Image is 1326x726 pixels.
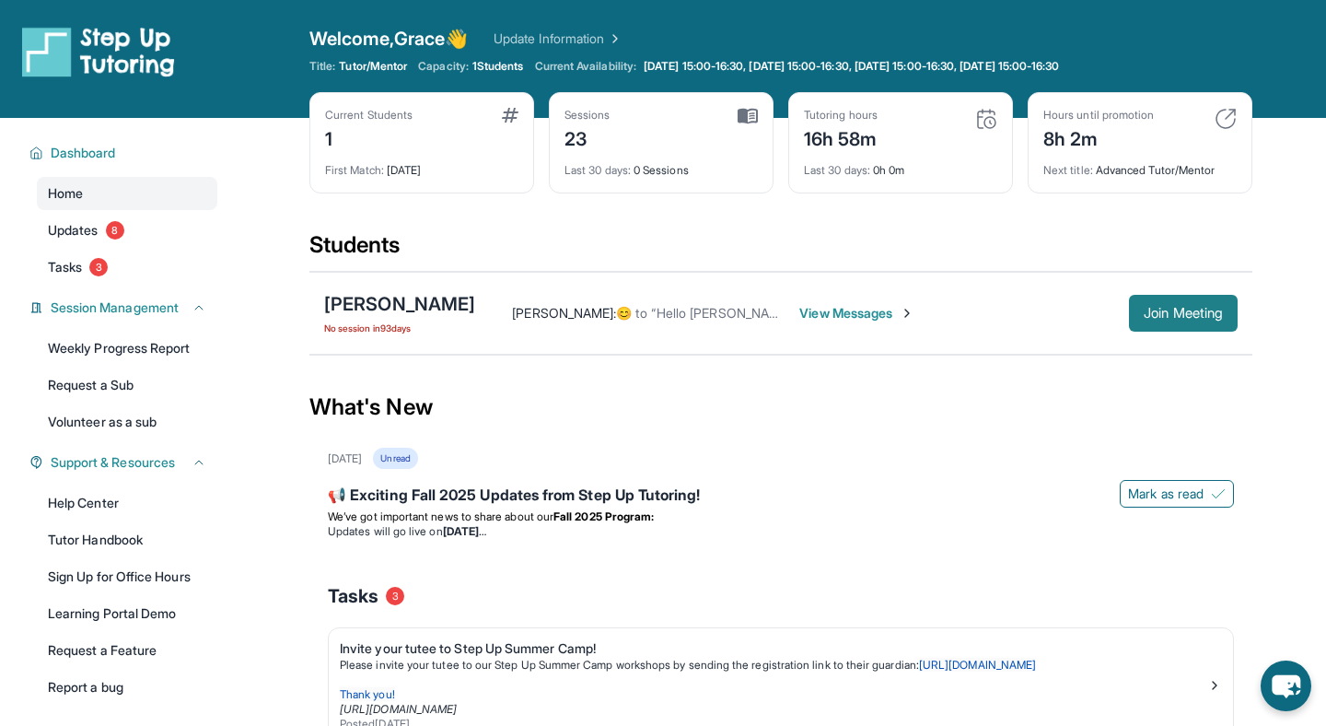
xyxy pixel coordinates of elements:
[325,108,413,123] div: Current Students
[48,184,83,203] span: Home
[1043,152,1237,178] div: Advanced Tutor/Mentor
[564,152,758,178] div: 0 Sessions
[324,321,475,335] span: No session in 93 days
[804,108,878,123] div: Tutoring hours
[328,484,1234,509] div: 📢 Exciting Fall 2025 Updates from Step Up Tutoring!
[37,214,217,247] a: Updates8
[1120,480,1234,508] button: Mark as read
[564,163,631,177] span: Last 30 days :
[43,299,206,317] button: Session Management
[309,26,468,52] span: Welcome, Grace 👋
[1215,108,1237,130] img: card
[340,687,395,701] span: Thank you!
[37,405,217,439] a: Volunteer as a sub
[48,258,82,276] span: Tasks
[37,597,217,630] a: Learning Portal Demo
[51,144,116,162] span: Dashboard
[640,59,1063,74] a: [DATE] 15:00-16:30, [DATE] 15:00-16:30, [DATE] 15:00-16:30, [DATE] 15:00-16:30
[328,583,378,609] span: Tasks
[1261,661,1311,711] button: chat-button
[644,59,1059,74] span: [DATE] 15:00-16:30, [DATE] 15:00-16:30, [DATE] 15:00-16:30, [DATE] 15:00-16:30
[37,251,217,284] a: Tasks3
[37,332,217,365] a: Weekly Progress Report
[325,163,384,177] span: First Match :
[1211,486,1226,501] img: Mark as read
[328,451,362,466] div: [DATE]
[738,108,758,124] img: card
[553,509,654,523] strong: Fall 2025 Program:
[1129,295,1238,332] button: Join Meeting
[106,221,124,240] span: 8
[373,448,417,469] div: Unread
[340,639,1207,658] div: Invite your tutee to Step Up Summer Camp!
[900,306,914,321] img: Chevron-Right
[386,587,404,605] span: 3
[418,59,469,74] span: Capacity:
[37,369,217,402] a: Request a Sub
[1043,163,1093,177] span: Next title :
[1043,123,1154,152] div: 8h 2m
[339,59,407,74] span: Tutor/Mentor
[328,524,1234,539] li: Updates will go live on
[535,59,636,74] span: Current Availability:
[309,367,1252,448] div: What's New
[799,304,914,322] span: View Messages
[43,144,206,162] button: Dashboard
[325,152,518,178] div: [DATE]
[37,523,217,556] a: Tutor Handbook
[340,702,457,716] a: [URL][DOMAIN_NAME]
[443,524,486,538] strong: [DATE]
[328,509,553,523] span: We’ve got important news to share about our
[1043,108,1154,123] div: Hours until promotion
[340,658,1207,673] p: Please invite your tutee to our Step Up Summer Camp workshops by sending the registration link to...
[616,305,1132,321] span: ​😊​ to “ Hello [PERSON_NAME], ah yes.💕 She will be on and ready. Thank you so much. ”
[22,26,175,77] img: logo
[43,453,206,472] button: Support & Resources
[564,108,611,123] div: Sessions
[51,299,179,317] span: Session Management
[975,108,997,130] img: card
[604,29,622,48] img: Chevron Right
[1128,485,1204,503] span: Mark as read
[37,634,217,667] a: Request a Feature
[37,560,217,593] a: Sign Up for Office Hours
[804,123,878,152] div: 16h 58m
[804,163,870,177] span: Last 30 days :
[1144,308,1223,319] span: Join Meeting
[804,152,997,178] div: 0h 0m
[89,258,108,276] span: 3
[51,453,175,472] span: Support & Resources
[309,230,1252,271] div: Students
[37,177,217,210] a: Home
[919,658,1036,672] a: [URL][DOMAIN_NAME]
[325,123,413,152] div: 1
[512,305,616,321] span: [PERSON_NAME] :
[502,108,518,123] img: card
[472,59,524,74] span: 1 Students
[324,291,475,317] div: [PERSON_NAME]
[37,671,217,704] a: Report a bug
[309,59,335,74] span: Title:
[564,123,611,152] div: 23
[48,221,99,240] span: Updates
[37,486,217,520] a: Help Center
[494,29,622,48] a: Update Information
